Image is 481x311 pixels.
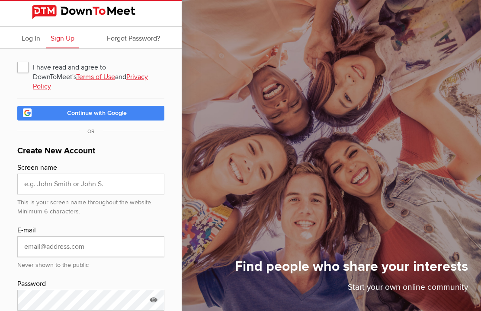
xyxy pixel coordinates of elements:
[17,236,164,257] input: email@address.com
[17,174,164,194] input: e.g. John Smith or John S.
[17,59,164,75] span: I have read and agree to DownToMeet's and
[17,162,164,174] div: Screen name
[51,34,74,43] span: Sign Up
[17,106,164,121] a: Continue with Google
[235,258,468,281] h1: Find people who share your interests
[79,128,103,135] span: OR
[76,73,115,81] a: Terms of Use
[32,5,150,19] img: DownToMeet
[46,27,79,48] a: Sign Up
[17,279,164,290] div: Password
[235,281,468,298] p: Start your own online community
[67,109,127,117] span: Continue with Google
[17,225,164,236] div: E-mail
[103,27,164,48] a: Forgot Password?
[17,145,164,162] h1: Create New Account
[17,257,164,270] div: Never shown to the public
[107,34,160,43] span: Forgot Password?
[22,34,40,43] span: Log In
[17,27,45,48] a: Log In
[17,194,164,216] div: This is your screen name throughout the website. Minimum 6 characters.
